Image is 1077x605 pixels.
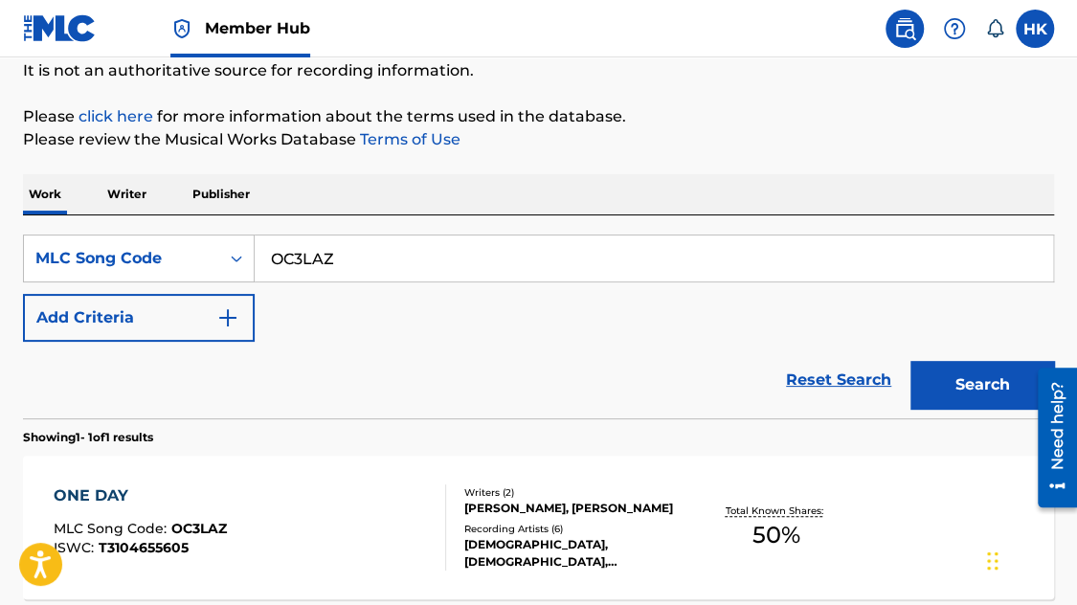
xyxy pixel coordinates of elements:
[187,174,256,214] p: Publisher
[987,532,998,590] div: Træk
[886,10,924,48] a: Public Search
[54,520,171,537] span: MLC Song Code :
[23,294,255,342] button: Add Criteria
[985,19,1004,38] div: Notifications
[205,17,310,39] span: Member Hub
[1016,10,1054,48] div: User Menu
[725,504,827,518] p: Total Known Shares:
[23,14,97,42] img: MLC Logo
[23,128,1054,151] p: Please review the Musical Works Database
[752,518,800,552] span: 50 %
[943,17,966,40] img: help
[776,359,901,401] a: Reset Search
[23,105,1054,128] p: Please for more information about the terms used in the database.
[23,235,1054,418] form: Search Form
[356,130,460,148] a: Terms of Use
[170,17,193,40] img: Top Rightsholder
[1023,360,1077,514] iframe: Resource Center
[23,429,153,446] p: Showing 1 - 1 of 1 results
[23,456,1054,599] a: ONE DAYMLC Song Code:OC3LAZISWC:T3104655605Writers (2)[PERSON_NAME], [PERSON_NAME]Recording Artis...
[981,513,1077,605] div: Chat-widget
[981,513,1077,605] iframe: Chat Widget
[171,520,227,537] span: OC3LAZ
[464,485,691,500] div: Writers ( 2 )
[216,306,239,329] img: 9d2ae6d4665cec9f34b9.svg
[101,174,152,214] p: Writer
[464,500,691,517] div: [PERSON_NAME], [PERSON_NAME]
[79,107,153,125] a: click here
[23,174,67,214] p: Work
[23,59,1054,82] p: It is not an authoritative source for recording information.
[464,522,691,536] div: Recording Artists ( 6 )
[99,539,189,556] span: T3104655605
[910,361,1054,409] button: Search
[54,484,227,507] div: ONE DAY
[935,10,974,48] div: Help
[893,17,916,40] img: search
[464,536,691,571] div: [DEMOGRAPHIC_DATA], [DEMOGRAPHIC_DATA], [PERSON_NAME], [PERSON_NAME], [DEMOGRAPHIC_DATA]
[35,247,208,270] div: MLC Song Code
[54,539,99,556] span: ISWC :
